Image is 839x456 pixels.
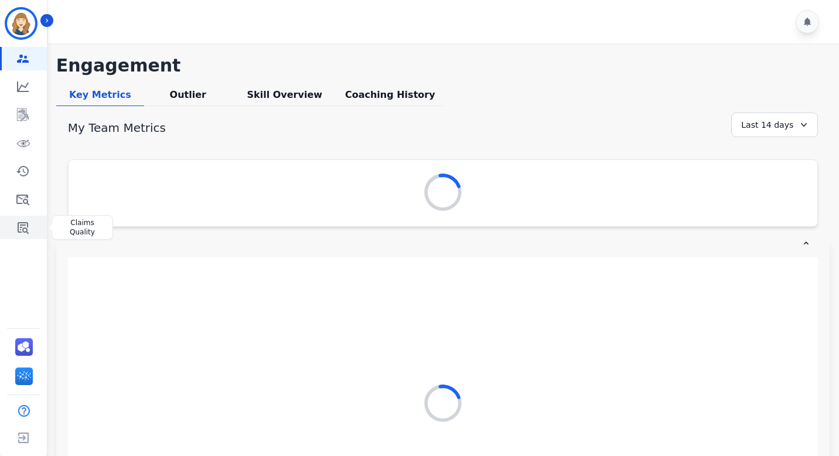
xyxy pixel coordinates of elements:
[56,88,144,106] div: Key Metrics
[144,88,232,106] div: Outlier
[731,113,818,137] div: Last 14 days
[232,88,337,106] div: Skill Overview
[56,55,830,76] h1: Engagement
[337,88,443,106] div: Coaching History
[68,120,166,136] h1: My Team Metrics
[7,9,35,38] img: Bordered avatar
